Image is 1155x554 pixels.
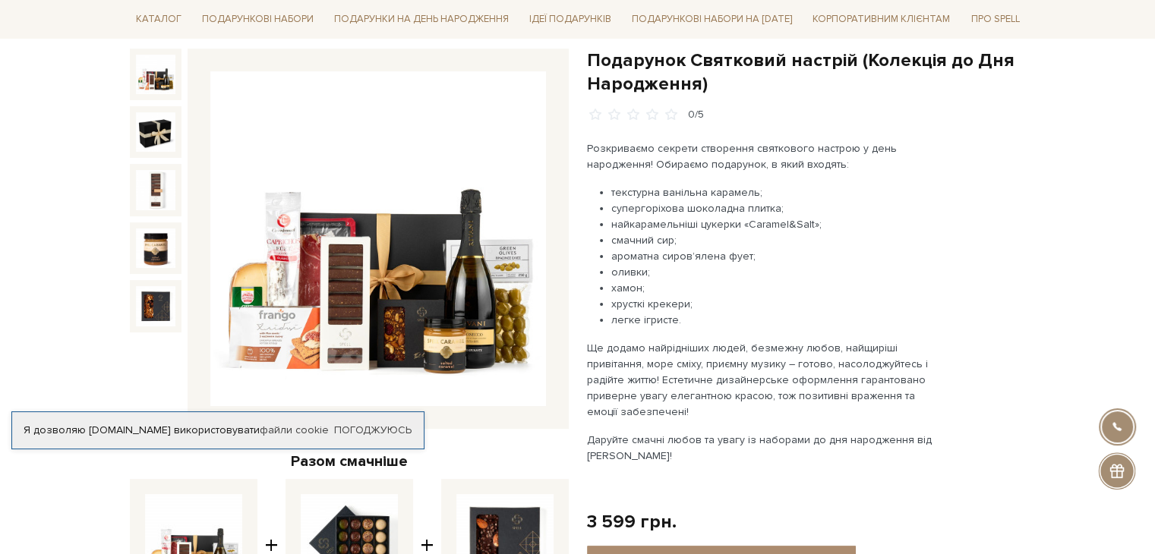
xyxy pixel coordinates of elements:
li: текстурна ванільна карамель; [611,184,943,200]
img: Подарунок Святковий настрій (Колекція до Дня Народження) [210,71,546,407]
li: ароматна сиров’ялена фует; [611,248,943,264]
div: 3 599 грн. [587,510,677,534]
a: Подарункові набори [196,8,320,31]
a: Погоджуюсь [334,423,412,437]
li: оливки; [611,264,943,280]
li: хамон; [611,280,943,296]
div: 0/5 [688,108,704,122]
a: Про Spell [964,8,1025,31]
a: Подарунки на День народження [328,8,515,31]
img: Подарунок Святковий настрій (Колекція до Дня Народження) [136,170,175,209]
img: Подарунок Святковий настрій (Колекція до Дня Народження) [136,55,175,94]
div: Я дозволяю [DOMAIN_NAME] використовувати [12,423,424,437]
li: хрусткі крекери; [611,296,943,312]
a: Корпоративним клієнтам [806,6,956,32]
a: Каталог [130,8,188,31]
li: легке ігристе. [611,312,943,328]
img: Подарунок Святковий настрій (Колекція до Дня Народження) [136,112,175,152]
img: Подарунок Святковий настрій (Колекція до Дня Народження) [136,286,175,326]
li: смачний сир; [611,232,943,248]
a: файли cookie [260,423,329,436]
p: Даруйте смачні любов та увагу із наборами до дня народження від [PERSON_NAME]! [587,432,943,464]
div: Разом смачніше [130,452,569,471]
img: Подарунок Святковий настрій (Колекція до Дня Народження) [136,228,175,268]
p: Розкриваємо секрети створення святкового настрою у день народження! Обираємо подарунок, в який вх... [587,140,943,172]
h1: Подарунок Святковий настрій (Колекція до Дня Народження) [587,49,1026,96]
a: Ідеї подарунків [523,8,617,31]
a: Подарункові набори на [DATE] [626,6,798,32]
li: супергоріхова шоколадна плитка; [611,200,943,216]
li: найкарамельніші цукерки «Caramel&Salt»; [611,216,943,232]
p: Ще додамо найрідніших людей, безмежну любов, найщиріші привітання, море сміху, приємну музику – г... [587,340,943,420]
